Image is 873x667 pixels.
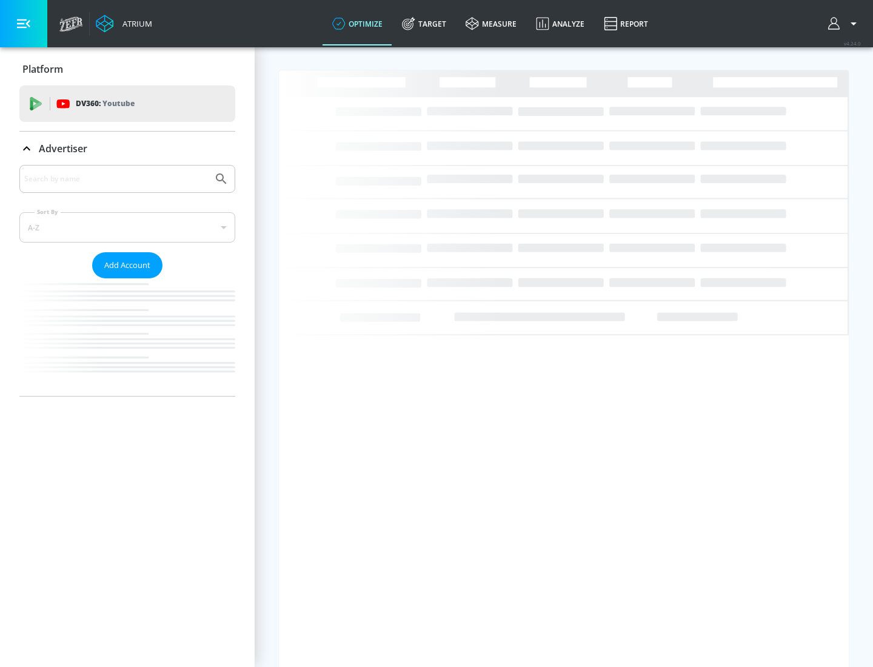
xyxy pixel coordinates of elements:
[594,2,658,45] a: Report
[526,2,594,45] a: Analyze
[844,40,861,47] span: v 4.24.0
[24,171,208,187] input: Search by name
[96,15,152,33] a: Atrium
[456,2,526,45] a: measure
[323,2,392,45] a: optimize
[19,212,235,243] div: A-Z
[92,252,162,278] button: Add Account
[392,2,456,45] a: Target
[22,62,63,76] p: Platform
[104,258,150,272] span: Add Account
[19,52,235,86] div: Platform
[102,97,135,110] p: Youtube
[35,208,61,216] label: Sort By
[19,85,235,122] div: DV360: Youtube
[39,142,87,155] p: Advertiser
[19,165,235,396] div: Advertiser
[118,18,152,29] div: Atrium
[76,97,135,110] p: DV360:
[19,132,235,166] div: Advertiser
[19,278,235,396] nav: list of Advertiser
